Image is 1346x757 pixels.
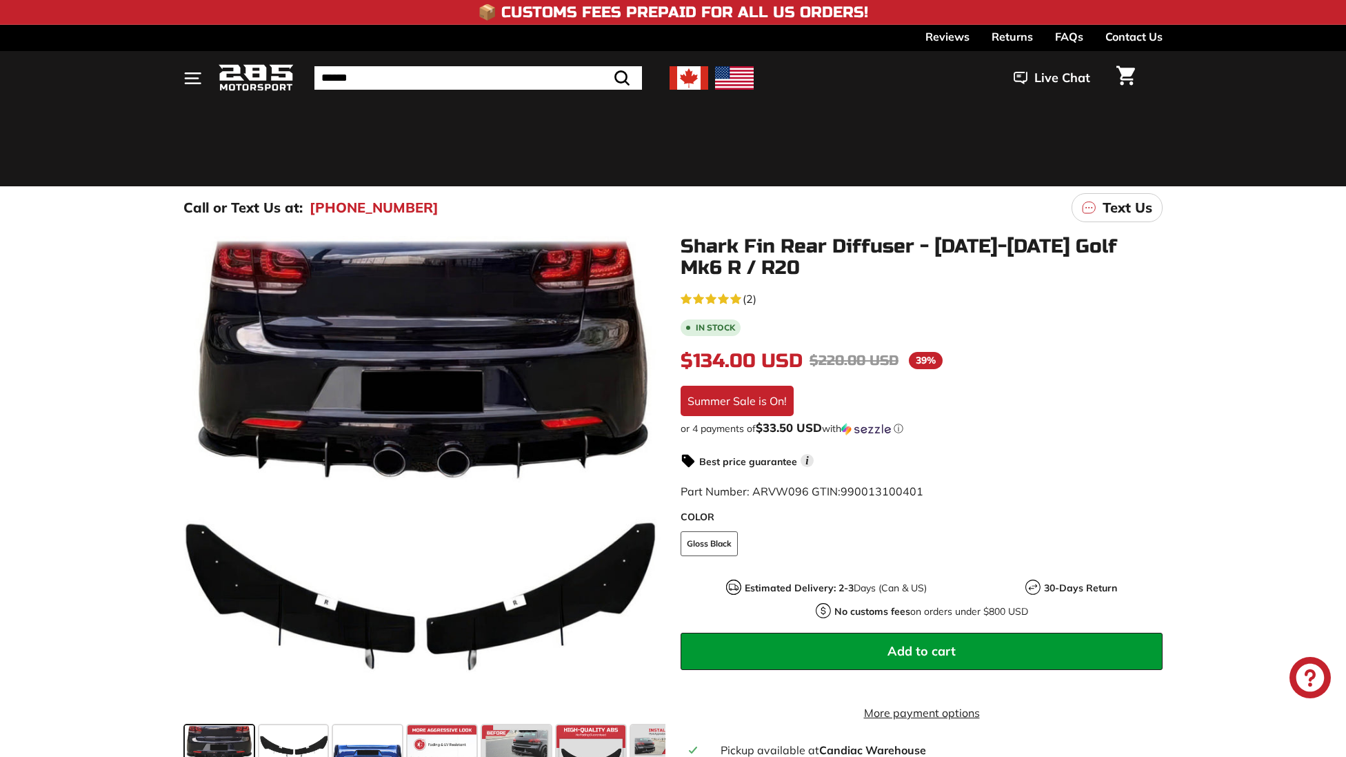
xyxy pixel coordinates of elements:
inbox-online-store-chat: Shopify online store chat [1285,657,1335,702]
a: Text Us [1072,193,1163,222]
a: Cart [1108,55,1143,101]
div: or 4 payments of$33.50 USDwithSezzle Click to learn more about Sezzle [681,422,1163,435]
a: [PHONE_NUMBER] [310,197,439,218]
p: Text Us [1103,197,1152,218]
span: 990013100401 [841,484,923,498]
h1: Shark Fin Rear Diffuser - [DATE]-[DATE] Golf Mk6 R / R20 [681,236,1163,279]
p: Call or Text Us at: [183,197,303,218]
b: In stock [696,324,735,332]
strong: 30-Days Return [1044,582,1117,594]
span: Part Number: ARVW096 GTIN: [681,484,923,498]
strong: Candiac Warehouse [819,743,926,757]
span: i [801,454,814,467]
div: Summer Sale is On! [681,386,794,416]
span: $220.00 USD [810,352,898,369]
a: More payment options [681,705,1163,721]
span: Add to cart [887,643,956,659]
a: Returns [992,25,1033,48]
p: Days (Can & US) [745,581,927,596]
span: $33.50 USD [756,420,822,435]
img: Sezzle [841,423,891,435]
a: FAQs [1055,25,1083,48]
span: $134.00 USD [681,349,803,373]
h4: 📦 Customs Fees Prepaid for All US Orders! [478,4,868,21]
label: COLOR [681,510,1163,524]
span: 39% [909,352,943,369]
a: Contact Us [1105,25,1163,48]
p: on orders under $800 USD [834,604,1028,619]
div: or 4 payments of with [681,422,1163,435]
img: Logo_285_Motorsport_areodynamics_components [218,62,294,95]
strong: No customs fees [834,605,910,618]
button: Live Chat [996,61,1108,95]
strong: Estimated Delivery: 2-3 [745,582,854,594]
strong: Best price guarantee [699,455,797,468]
a: 5.0 rating (2 votes) [681,289,1163,307]
a: Reviews [925,25,970,48]
button: Add to cart [681,633,1163,670]
span: Live Chat [1034,69,1090,87]
input: Search [314,66,642,90]
span: (2) [743,291,756,307]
